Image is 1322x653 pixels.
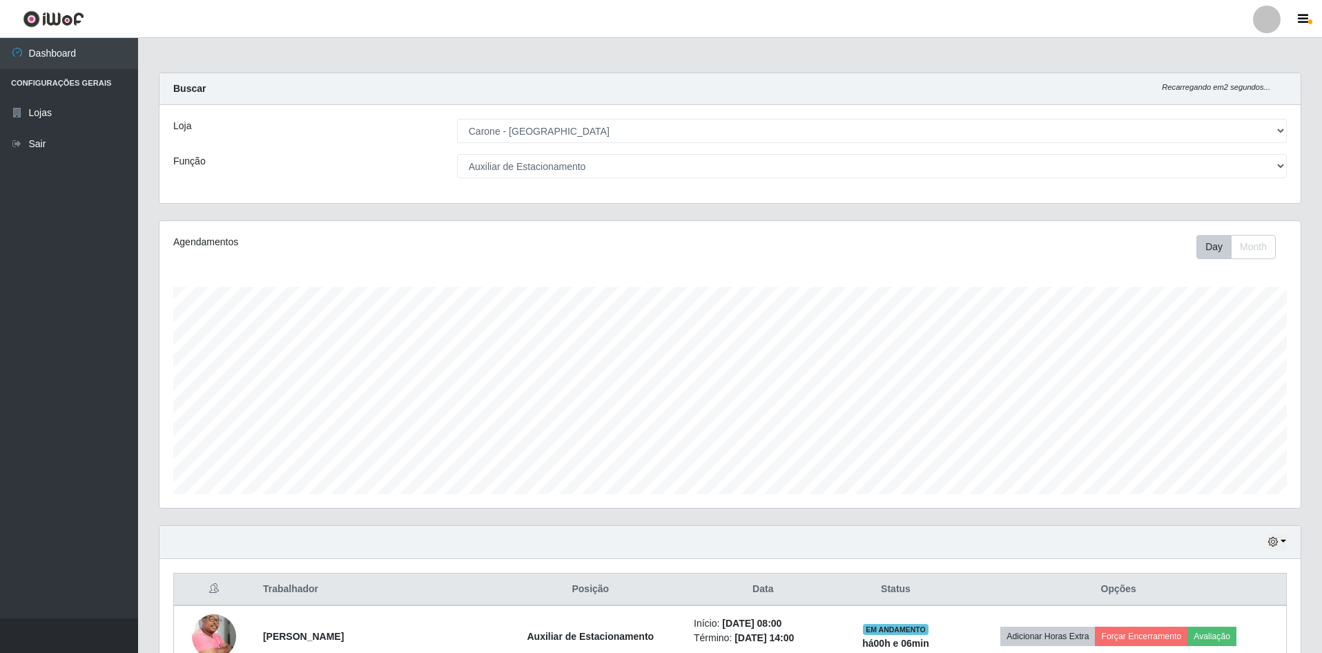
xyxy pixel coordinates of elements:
[255,574,496,606] th: Trabalhador
[1000,627,1095,646] button: Adicionar Horas Extra
[862,638,929,649] strong: há 00 h e 06 min
[173,154,206,169] label: Função
[694,616,833,631] li: Início:
[263,631,344,642] strong: [PERSON_NAME]
[694,631,833,645] li: Término:
[173,83,206,94] strong: Buscar
[722,618,781,629] time: [DATE] 08:00
[1162,83,1270,91] i: Recarregando em 2 segundos...
[951,574,1286,606] th: Opções
[1196,235,1287,259] div: Toolbar with button groups
[173,235,625,249] div: Agendamentos
[735,632,794,643] time: [DATE] 14:00
[1187,627,1236,646] button: Avaliação
[863,624,929,635] span: EM ANDAMENTO
[841,574,951,606] th: Status
[496,574,686,606] th: Posição
[527,631,654,642] strong: Auxiliar de Estacionamento
[1095,627,1187,646] button: Forçar Encerramento
[1231,235,1276,259] button: Month
[686,574,841,606] th: Data
[1196,235,1276,259] div: First group
[23,10,84,28] img: CoreUI Logo
[173,119,191,133] label: Loja
[1196,235,1232,259] button: Day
